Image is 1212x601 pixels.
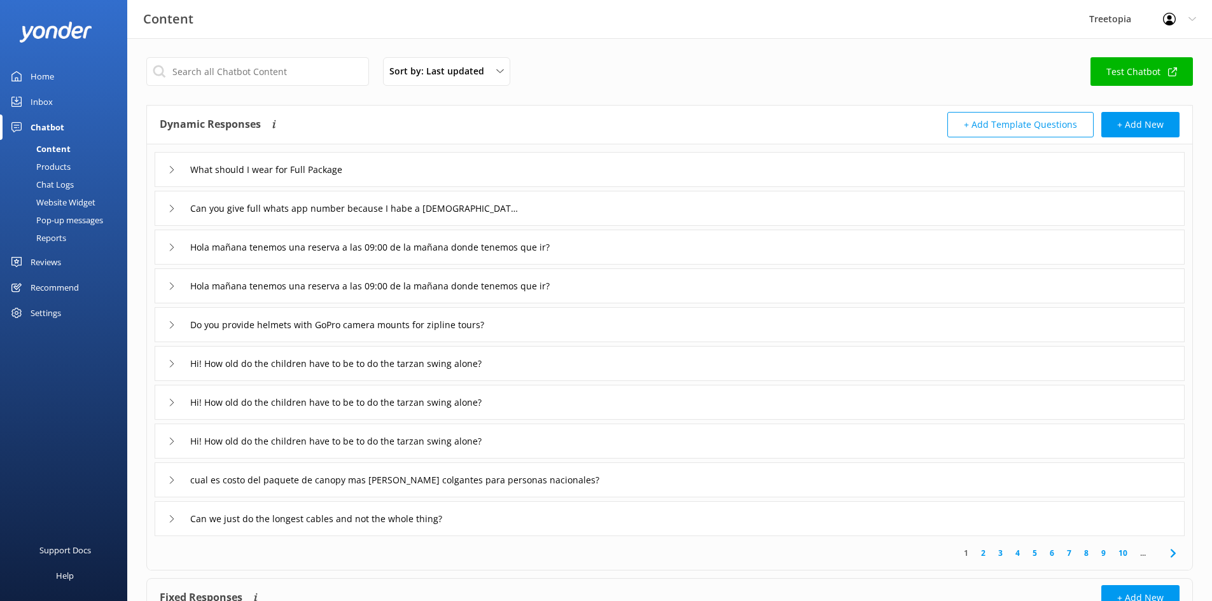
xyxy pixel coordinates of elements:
[146,57,369,86] input: Search all Chatbot Content
[39,537,91,563] div: Support Docs
[947,112,1094,137] button: + Add Template Questions
[31,89,53,114] div: Inbox
[1090,57,1193,86] a: Test Chatbot
[8,176,127,193] a: Chat Logs
[1078,547,1095,559] a: 8
[8,140,71,158] div: Content
[31,64,54,89] div: Home
[8,211,127,229] a: Pop-up messages
[8,193,95,211] div: Website Widget
[8,176,74,193] div: Chat Logs
[31,249,61,275] div: Reviews
[1095,547,1112,559] a: 9
[8,229,66,247] div: Reports
[1112,547,1134,559] a: 10
[160,112,261,137] h4: Dynamic Responses
[1134,547,1152,559] span: ...
[992,547,1009,559] a: 3
[8,158,71,176] div: Products
[8,140,127,158] a: Content
[31,275,79,300] div: Recommend
[19,22,92,43] img: yonder-white-logo.png
[975,547,992,559] a: 2
[56,563,74,588] div: Help
[8,229,127,247] a: Reports
[8,158,127,176] a: Products
[1026,547,1043,559] a: 5
[31,114,64,140] div: Chatbot
[8,193,127,211] a: Website Widget
[1043,547,1061,559] a: 6
[143,9,193,29] h3: Content
[389,64,492,78] span: Sort by: Last updated
[8,211,103,229] div: Pop-up messages
[31,300,61,326] div: Settings
[958,547,975,559] a: 1
[1101,112,1180,137] button: + Add New
[1009,547,1026,559] a: 4
[1061,547,1078,559] a: 7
